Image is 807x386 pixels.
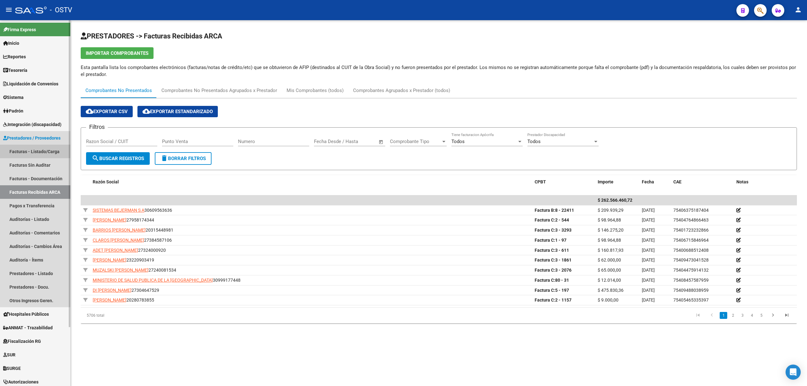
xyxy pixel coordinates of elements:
[535,278,569,283] strong: 80 - 31
[692,312,704,319] a: go to first page
[757,310,766,321] li: page 5
[598,248,624,253] span: $ 160.817,93
[93,207,530,214] div: 30609563636
[86,152,150,165] button: Buscar Registros
[160,154,168,162] mat-icon: delete
[161,87,277,94] div: Comprobantes No Presentados Agrupados x Prestador
[390,139,441,144] span: Comprobante Tipo
[353,87,450,94] div: Comprobantes Agrupados x Prestador (todos)
[81,64,797,78] p: Esta pantalla lista los comprobantes electrónicos (facturas/notas de crédito/etc) que se obtuvier...
[673,257,709,262] span: 75409473041528
[142,107,150,115] mat-icon: cloud_download
[598,257,621,262] span: $ 62.000,00
[93,278,213,283] span: MINISTERIO DE SALUD PUBLICA DE LA [GEOGRAPHIC_DATA]
[642,288,655,293] span: [DATE]
[92,156,144,161] span: Buscar Registros
[598,238,621,243] span: $ 98.964,88
[93,237,530,244] div: 27384587106
[673,268,709,273] span: 75404475914132
[673,228,709,233] span: 75401723232866
[86,107,93,115] mat-icon: cloud_download
[598,278,621,283] span: $ 12.014,00
[736,179,748,184] span: Notas
[3,67,27,74] span: Tesorería
[598,208,624,213] span: $ 209.939,29
[642,179,654,184] span: Fecha
[767,312,779,319] a: go to next page
[535,278,555,283] span: Factura C:
[642,297,655,302] span: [DATE]
[786,365,801,380] div: Open Intercom Messenger
[673,248,709,253] span: 75400688512408
[86,109,128,114] span: Exportar CSV
[598,228,624,233] span: $ 146.275,20
[3,135,61,141] span: Prestadores / Proveedores
[85,87,152,94] div: Comprobantes No Presentados
[3,311,49,318] span: Hospitales Públicos
[781,312,793,319] a: go to last page
[3,40,19,47] span: Inicio
[81,30,797,42] h2: PRESTADORES -> Facturas Recibidas ARCA
[748,312,756,319] a: 4
[160,156,206,161] span: Borrar Filtros
[706,312,718,319] a: go to previous page
[728,310,738,321] li: page 2
[93,217,126,222] span: [PERSON_NAME]
[93,227,530,234] div: 20315448981
[92,154,99,162] mat-icon: search
[93,247,530,254] div: 27324000920
[598,217,621,222] span: $ 98.964,88
[535,238,555,243] span: Factura C:
[747,310,757,321] li: page 4
[451,139,465,144] span: Todos
[3,53,26,60] span: Reportes
[673,238,709,243] span: 75406715846964
[598,268,621,273] span: $ 65.000,00
[642,217,655,222] span: [DATE]
[729,312,737,319] a: 2
[3,338,41,345] span: Fiscalización RG
[642,208,655,213] span: [DATE]
[86,123,108,131] h3: Filtros
[3,80,58,87] span: Liquidación de Convenios
[535,248,555,253] span: Factura C:
[673,217,709,222] span: 75404764866463
[673,208,709,213] span: 75406375187404
[642,248,655,253] span: [DATE]
[3,351,15,358] span: SUR
[5,6,13,14] mat-icon: menu
[81,308,223,323] div: 5706 total
[642,238,655,243] span: [DATE]
[642,268,655,273] span: [DATE]
[93,297,126,302] span: [PERSON_NAME]
[673,288,709,293] span: 75409488038959
[535,288,555,293] span: Factura C:
[155,152,212,165] button: Borrar Filtros
[93,208,144,213] span: SISTEMAS BEJERMAN S A
[758,312,765,319] a: 5
[673,278,709,283] span: 75408457587959
[3,121,61,128] span: Integración (discapacidad)
[598,297,618,302] span: $ 9.000,00
[3,378,38,385] span: Autorizaciones
[598,288,624,293] span: $ 475.830,36
[535,217,569,222] strong: 2 - 544
[93,257,126,262] span: [PERSON_NAME]
[3,94,24,101] span: Sistema
[93,238,144,243] span: CLAROS [PERSON_NAME]
[535,297,572,302] strong: 2 - 1157
[90,175,532,189] datatable-header-cell: Razón Social
[738,310,747,321] li: page 3
[137,106,218,117] button: Exportar Estandarizado
[642,228,655,233] span: [DATE]
[93,216,530,224] div: 27958174344
[378,138,385,146] button: Open calendar
[535,268,555,273] span: Factura C:
[794,6,802,14] mat-icon: person
[86,50,148,56] span: Importar Comprobantes
[639,175,671,189] datatable-header-cell: Fecha
[535,257,572,262] strong: 3 - 1861
[642,257,655,262] span: [DATE]
[535,297,555,302] span: Factura C:
[673,179,682,184] span: CAE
